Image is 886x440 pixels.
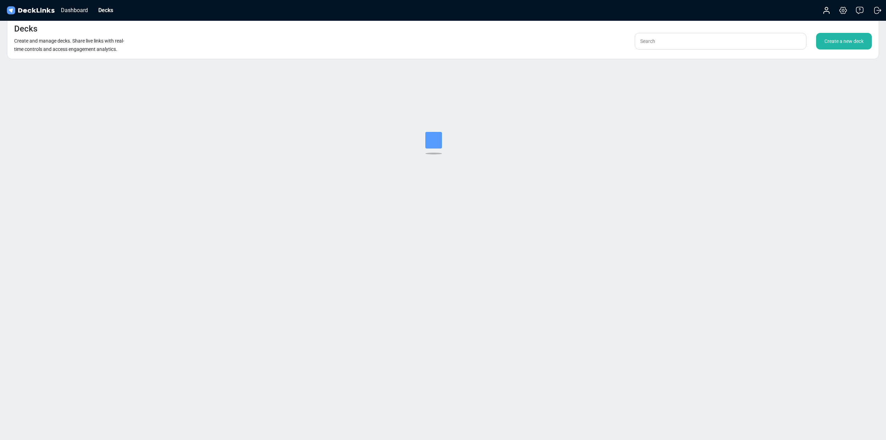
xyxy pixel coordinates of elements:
[14,24,37,34] h4: Decks
[95,6,117,15] div: Decks
[14,38,124,52] small: Create and manage decks. Share live links with real-time controls and access engagement analytics.
[635,33,806,50] input: Search
[816,33,872,50] div: Create a new deck
[6,6,56,16] img: DeckLinks
[57,6,91,15] div: Dashboard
